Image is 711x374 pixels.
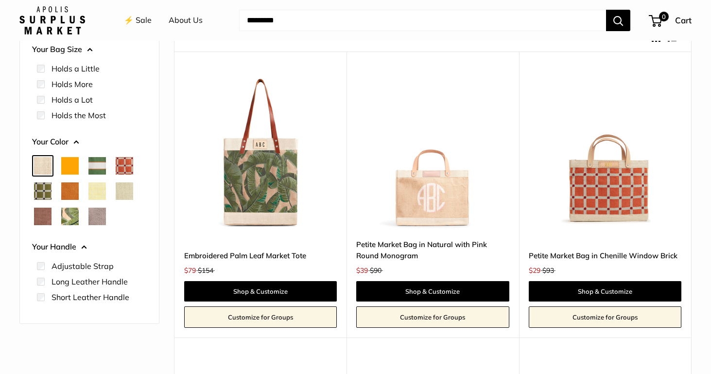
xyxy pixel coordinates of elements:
[34,208,52,225] button: Mustang
[169,13,203,28] a: About Us
[184,76,337,229] img: Embroidered Palm Leaf Market Tote
[34,182,52,200] button: Chenille Window Sage
[124,13,152,28] a: ⚡️ Sale
[606,10,630,31] button: Search
[32,42,147,57] button: Your Bag Size
[356,306,509,328] a: Customize for Groups
[529,306,681,328] a: Customize for Groups
[650,13,692,28] a: 0 Cart
[184,76,337,229] a: Embroidered Palm Leaf Market Totedescription_A multi-layered motif with eight varying thread colors.
[32,135,147,149] button: Your Color
[32,240,147,254] button: Your Handle
[34,157,52,175] button: Natural
[529,281,681,302] a: Shop & Customize
[61,157,79,175] button: Orange
[184,266,196,275] span: $79
[61,182,79,200] button: Cognac
[356,239,509,262] a: Petite Market Bag in Natural with Pink Round Monogram
[61,208,79,225] button: Palm Leaf
[356,281,509,302] a: Shop & Customize
[52,63,100,74] label: Holds a Little
[116,157,133,175] button: Chenille Window Brick
[198,266,213,275] span: $154
[88,157,106,175] button: Court Green
[88,182,106,200] button: Daisy
[52,78,93,90] label: Holds More
[184,281,337,302] a: Shop & Customize
[52,94,93,106] label: Holds a Lot
[356,76,509,229] a: description_Make it yours with monogram.Petite Market Bag in Natural with Pink Round Monogram
[239,10,606,31] input: Search...
[529,76,681,229] a: Petite Market Bag in Chenille Window BrickPetite Market Bag in Chenille Window Brick
[184,250,337,261] a: Embroidered Palm Leaf Market Tote
[675,15,692,25] span: Cart
[529,250,681,261] a: Petite Market Bag in Chenille Window Brick
[529,266,540,275] span: $29
[356,266,368,275] span: $39
[88,208,106,225] button: Taupe
[356,76,509,229] img: description_Make it yours with monogram.
[52,291,129,303] label: Short Leather Handle
[52,260,114,272] label: Adjustable Strap
[184,306,337,328] a: Customize for Groups
[52,109,106,121] label: Holds the Most
[668,33,676,42] button: Display products as list
[370,266,382,275] span: $90
[52,276,128,287] label: Long Leather Handle
[659,12,669,21] span: 0
[529,76,681,229] img: Petite Market Bag in Chenille Window Brick
[542,266,554,275] span: $93
[652,33,660,42] button: Display products as grid
[116,182,133,200] button: Mint Sorbet
[19,6,85,35] img: Apolis: Surplus Market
